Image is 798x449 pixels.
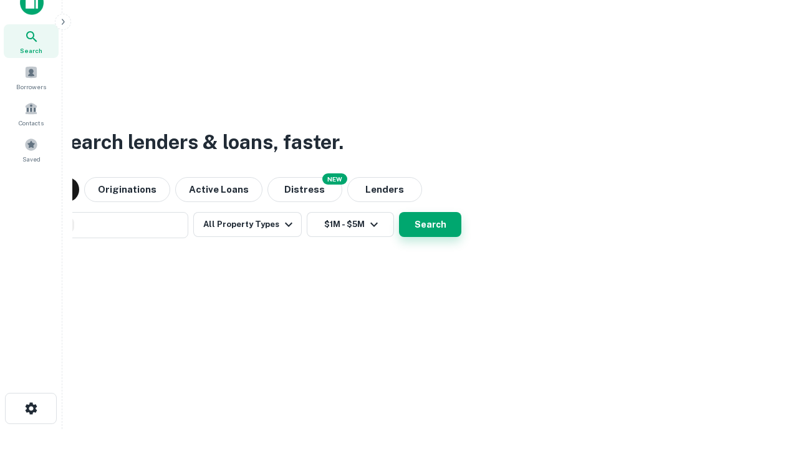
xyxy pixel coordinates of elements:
button: Search distressed loans with lien and other non-mortgage details. [267,177,342,202]
span: Contacts [19,118,44,128]
button: $1M - $5M [307,212,394,237]
h3: Search lenders & loans, faster. [57,127,344,157]
span: Saved [22,154,41,164]
a: Saved [4,133,59,167]
button: Search [399,212,461,237]
iframe: Chat Widget [736,349,798,409]
a: Contacts [4,97,59,130]
button: Active Loans [175,177,262,202]
div: NEW [322,173,347,185]
span: Borrowers [16,82,46,92]
button: Lenders [347,177,422,202]
a: Search [4,24,59,58]
a: Borrowers [4,60,59,94]
button: Originations [84,177,170,202]
span: Search [20,46,42,56]
button: All Property Types [193,212,302,237]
